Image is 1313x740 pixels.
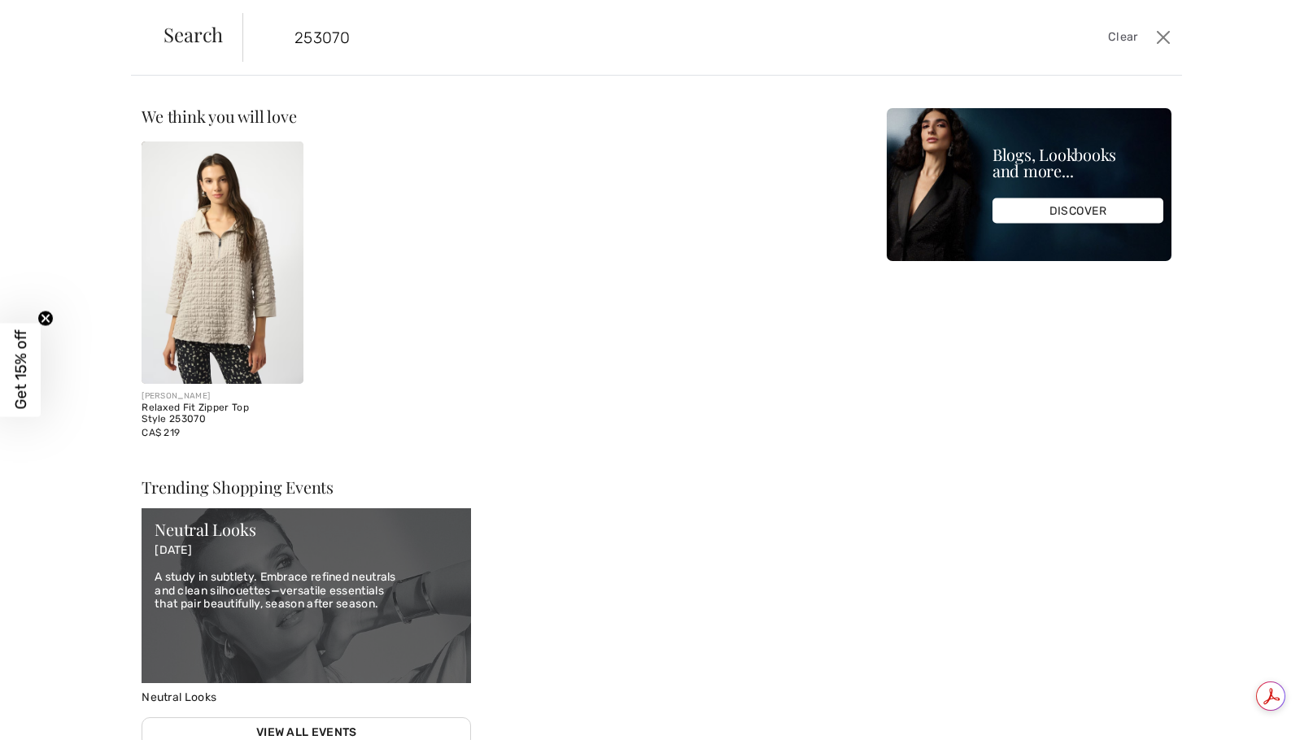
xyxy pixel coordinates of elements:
input: TYPE TO SEARCH [282,13,934,62]
span: Clear [1108,28,1138,46]
p: A study in subtlety. Embrace refined neutrals and clean silhouettes—versatile essentials that pai... [155,571,458,612]
img: Relaxed Fit Zipper Top Style 253070. Black [142,141,303,384]
p: [DATE] [155,544,458,558]
span: Chat [36,11,69,26]
div: DISCOVER [992,198,1163,224]
a: Neutral Looks Neutral Looks [DATE] A study in subtlety. Embrace refined neutrals and clean silhou... [142,508,471,704]
span: We think you will love [142,105,296,127]
button: Close [1150,24,1175,50]
div: Trending Shopping Events [142,479,471,495]
button: Close teaser [37,311,54,327]
img: Blogs, Lookbooks and more... [887,108,1171,261]
div: Neutral Looks [155,521,458,538]
span: Search [164,24,223,44]
div: Relaxed Fit Zipper Top Style 253070 [142,403,303,425]
span: Get 15% off [11,330,30,410]
span: CA$ 219 [142,427,180,438]
div: [PERSON_NAME] [142,390,303,403]
span: Neutral Looks [142,690,216,704]
div: Blogs, Lookbooks and more... [992,146,1163,179]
